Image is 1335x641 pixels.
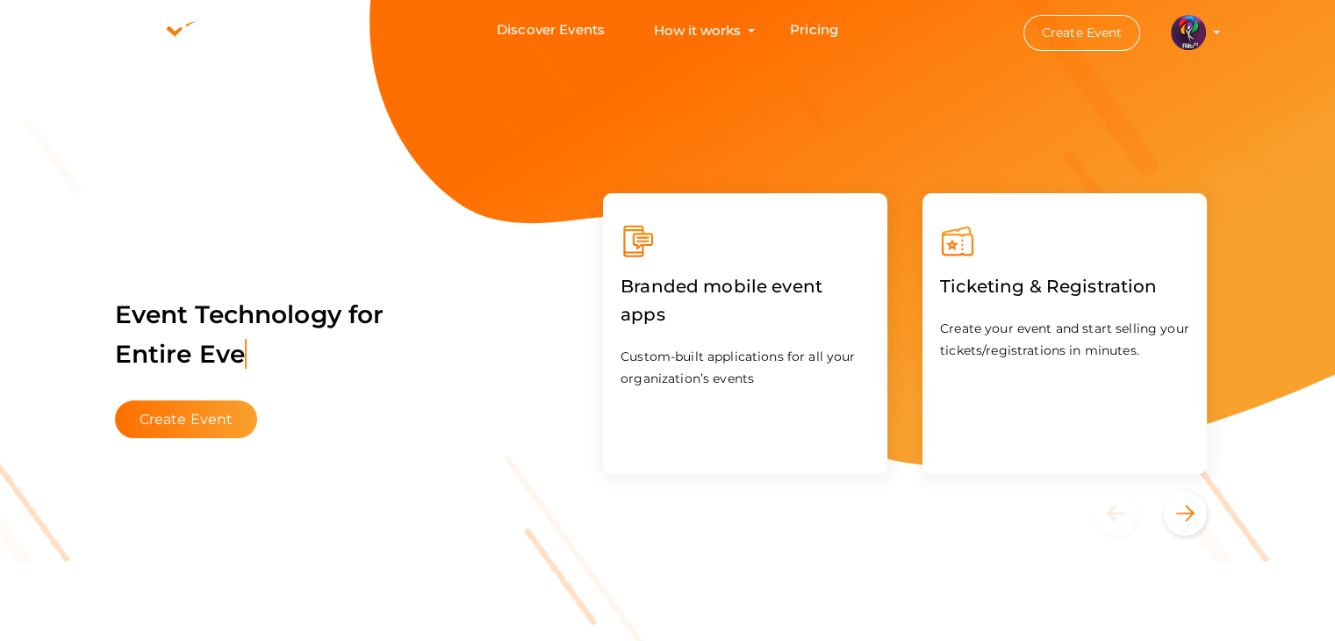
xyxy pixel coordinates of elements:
button: How it works [649,14,746,47]
label: Event Technology for [115,273,384,396]
a: Branded mobile event apps [621,307,870,324]
a: Discover Events [497,14,605,47]
button: Previous [1094,492,1159,536]
label: Ticketing & Registration [940,259,1157,313]
label: Branded mobile event apps [621,259,870,342]
span: Entire Eve [115,339,247,369]
button: Next [1163,492,1207,536]
img: 5BK8ZL5P_small.png [1171,15,1206,50]
p: Custom-built applications for all your organization’s events [621,346,870,390]
p: Create your event and start selling your tickets/registrations in minutes. [940,318,1189,362]
a: Pricing [790,14,838,47]
button: Create Event [115,400,258,438]
button: Create Event [1023,15,1141,51]
a: Ticketing & Registration [940,279,1157,296]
